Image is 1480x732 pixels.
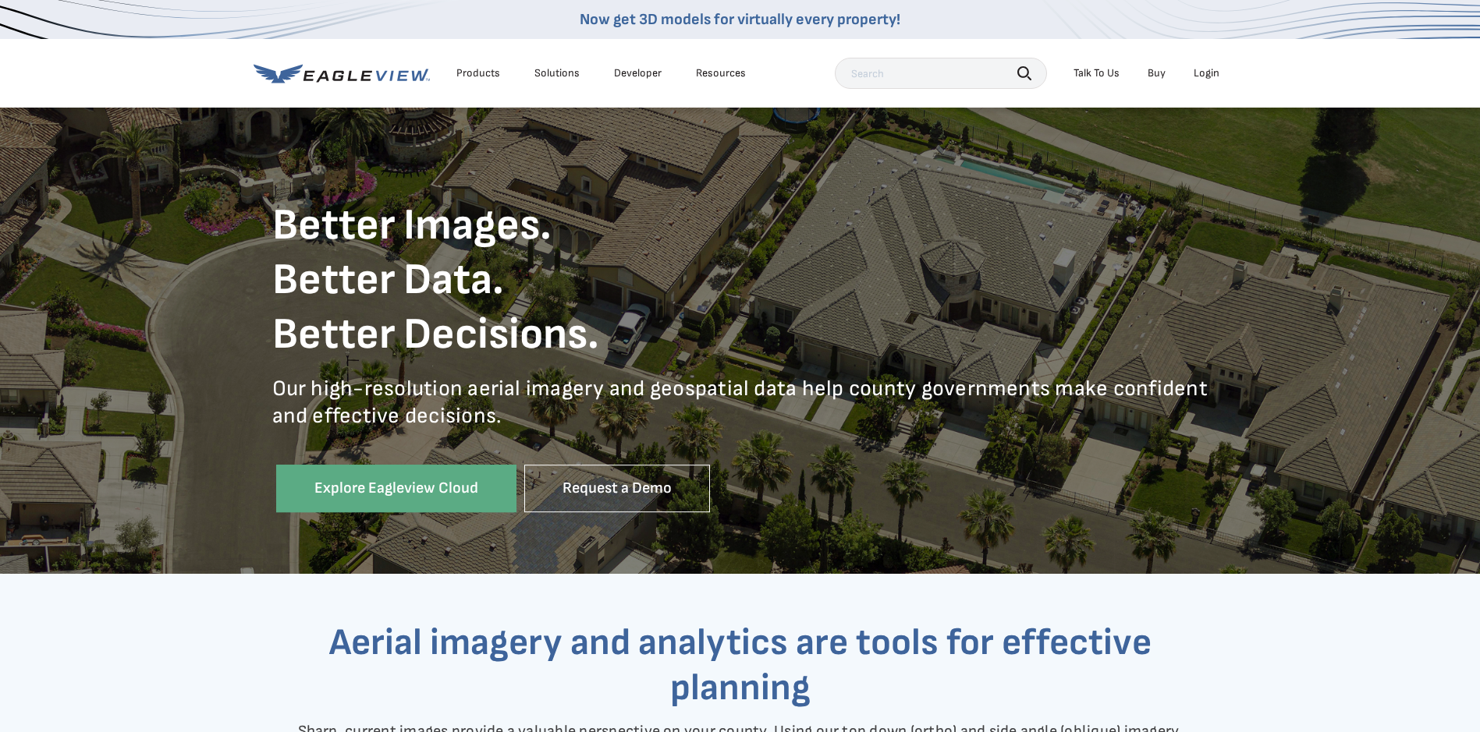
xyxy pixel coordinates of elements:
div: Solutions [534,66,580,80]
a: Request a Demo [524,465,710,512]
div: Resources [696,66,746,80]
div: Login [1194,66,1219,80]
p: Our high-resolution aerial imagery and geospatial data help county governments make confident and... [272,375,1208,453]
input: Search [835,58,1047,89]
div: Products [456,66,500,80]
a: Explore Eagleview Cloud [276,465,516,512]
div: Talk To Us [1074,66,1120,80]
a: Developer [614,66,662,80]
a: Now get 3D models for virtually every property! [580,10,900,29]
h1: Better Images. Better Data. Better Decisions. [272,199,1208,362]
h2: Aerial imagery and analytics are tools for effective planning [284,621,1197,710]
a: Buy [1148,66,1166,80]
